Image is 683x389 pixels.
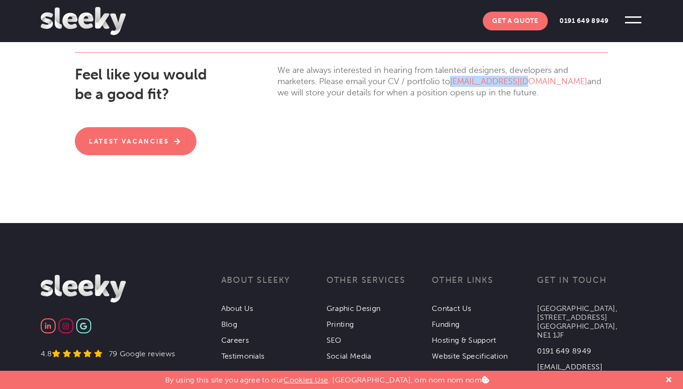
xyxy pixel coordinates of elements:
div: 79 Google reviews [102,349,175,358]
a: Social Media [327,352,371,360]
a: 0191 649 8949 [537,346,591,355]
img: Google [80,323,87,330]
a: Hosting & Support [432,336,496,345]
img: Sleeky Web Design Newcastle [41,7,126,35]
a: [EMAIL_ADDRESS][DOMAIN_NAME] [450,76,587,86]
a: Printing [327,320,354,329]
img: Instagram [63,323,69,330]
a: 4.8 79 Google reviews [41,349,175,358]
a: [EMAIL_ADDRESS][DOMAIN_NAME] [537,362,603,380]
a: Testimonials [221,352,265,360]
a: Careers [221,336,249,345]
p: [GEOGRAPHIC_DATA], [STREET_ADDRESS] [GEOGRAPHIC_DATA], NE1 1JF [537,304,642,339]
a: Blog [221,320,237,329]
a: About Us [221,304,254,313]
a: Cookies Use [283,375,328,384]
p: We are always interested in hearing from talented designers, developers and marketers. Please ema... [277,65,608,98]
a: Get A Quote [483,12,548,30]
p: By using this site you agree to our . [GEOGRAPHIC_DATA], om nom nom nom [165,371,489,384]
a: Website Specification [432,352,508,360]
a: Funding [432,320,459,329]
img: Linkedin [45,323,51,330]
img: Sleeky Web Design Newcastle [41,274,126,303]
h3: Other links [432,274,537,297]
a: Graphic Design [327,304,380,313]
a: SEO [327,336,341,345]
h3: Other services [327,274,432,297]
h3: Get in touch [537,274,642,297]
h3: About Sleeky [221,274,327,297]
a: Contact Us [432,304,471,313]
a: 0191 649 8949 [550,12,618,30]
a: Latest Vacancies [75,127,196,155]
h2: Feel like you would be a good fit? [75,65,224,104]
